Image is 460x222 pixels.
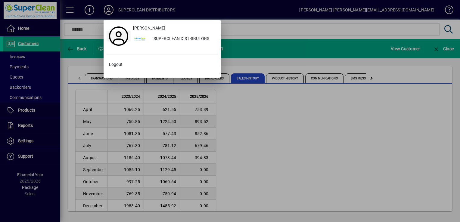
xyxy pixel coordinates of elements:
button: Logout [107,59,218,70]
a: [PERSON_NAME] [131,23,218,34]
a: Profile [107,31,131,42]
span: [PERSON_NAME] [133,25,165,31]
div: SUPERCLEAN DISTRIBUTORS [149,34,218,45]
button: SUPERCLEAN DISTRIBUTORS [131,34,218,45]
span: Logout [109,61,123,68]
